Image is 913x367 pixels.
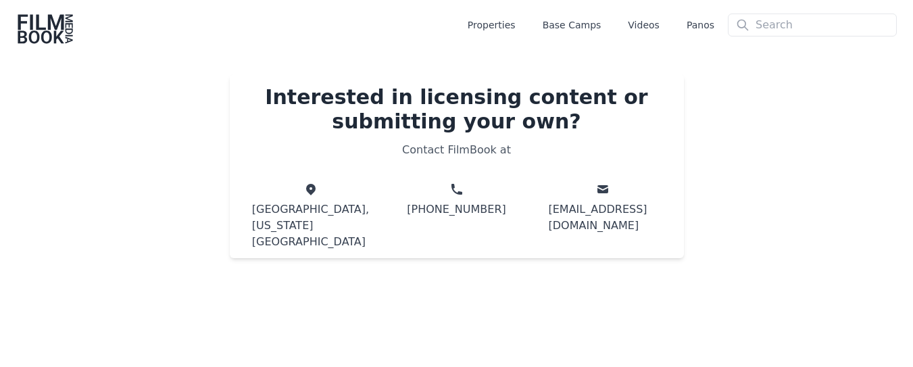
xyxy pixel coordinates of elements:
[728,14,897,36] input: Search
[16,13,74,45] img: Film Book Media Logo
[468,18,516,32] a: Properties
[687,18,714,32] a: Panos
[628,18,660,32] a: Videos
[392,174,522,258] a: [PHONE_NUMBER]
[407,201,506,218] span: [PHONE_NUMBER]
[246,142,668,158] p: Contact FilmBook at
[538,174,668,258] a: [EMAIL_ADDRESS][DOMAIN_NAME]
[543,18,601,32] a: Base Camps
[549,201,657,234] span: [EMAIL_ADDRESS][DOMAIN_NAME]
[252,201,369,250] span: [GEOGRAPHIC_DATA], [US_STATE] [GEOGRAPHIC_DATA]
[246,85,668,134] h2: Interested in licensing content or submitting your own?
